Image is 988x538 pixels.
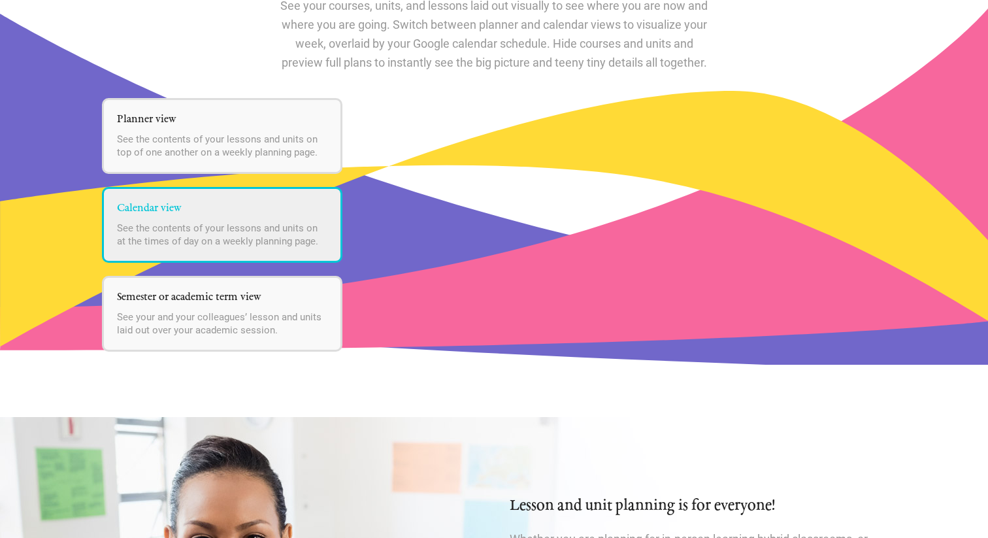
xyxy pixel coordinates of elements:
[117,222,327,248] p: See the contents of your lessons and units on at the times of day on a weekly planning page.
[117,291,327,304] h5: Semester or academic term view
[374,98,886,405] img: planner-calendar.png
[117,113,327,126] h5: Planner view
[117,311,327,337] p: See your and your colleagues’ lesson and units laid out over your academic session.
[117,202,327,215] h5: Calendar view
[117,133,327,159] p: See the contents of your lessons and units on top of one another on a weekly planning page.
